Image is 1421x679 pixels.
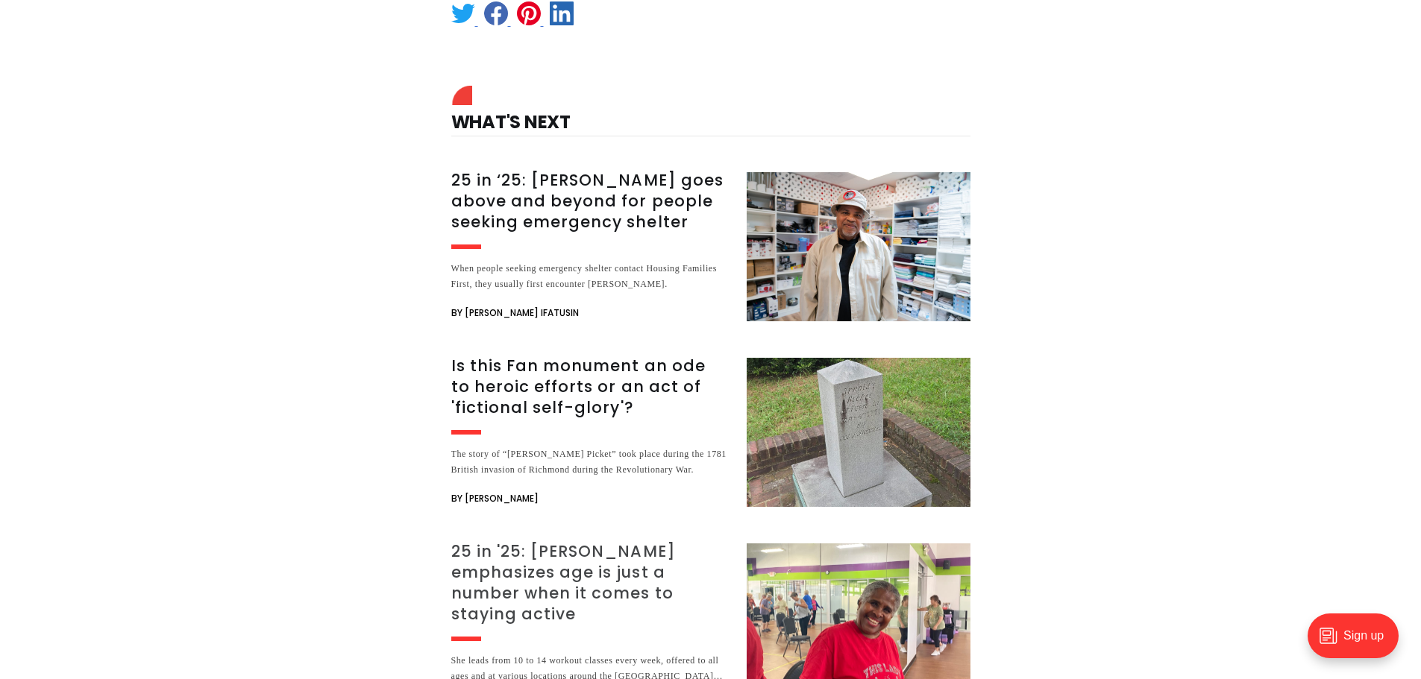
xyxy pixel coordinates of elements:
h3: 25 in '25: [PERSON_NAME] emphasizes age is just a number when it comes to staying active [451,541,729,625]
h3: Is this Fan monument an ode to heroic efforts or an act of 'fictional self-glory'? [451,356,729,418]
img: 25 in ‘25: Rodney Hopkins goes above and beyond for people seeking emergency shelter [747,172,970,321]
span: By [PERSON_NAME] Ifatusin [451,304,579,322]
iframe: portal-trigger [1295,606,1421,679]
h4: What's Next [451,89,970,136]
div: When people seeking emergency shelter contact Housing Families First, they usually first encounte... [451,261,729,292]
span: By [PERSON_NAME] [451,490,539,508]
a: 25 in ‘25: [PERSON_NAME] goes above and beyond for people seeking emergency shelter When people s... [451,172,970,322]
img: Is this Fan monument an ode to heroic efforts or an act of 'fictional self-glory'? [747,358,970,507]
a: Is this Fan monument an ode to heroic efforts or an act of 'fictional self-glory'? The story of “... [451,358,970,508]
h3: 25 in ‘25: [PERSON_NAME] goes above and beyond for people seeking emergency shelter [451,170,729,233]
div: The story of “[PERSON_NAME] Picket” took place during the 1781 British invasion of Richmond durin... [451,446,729,478]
